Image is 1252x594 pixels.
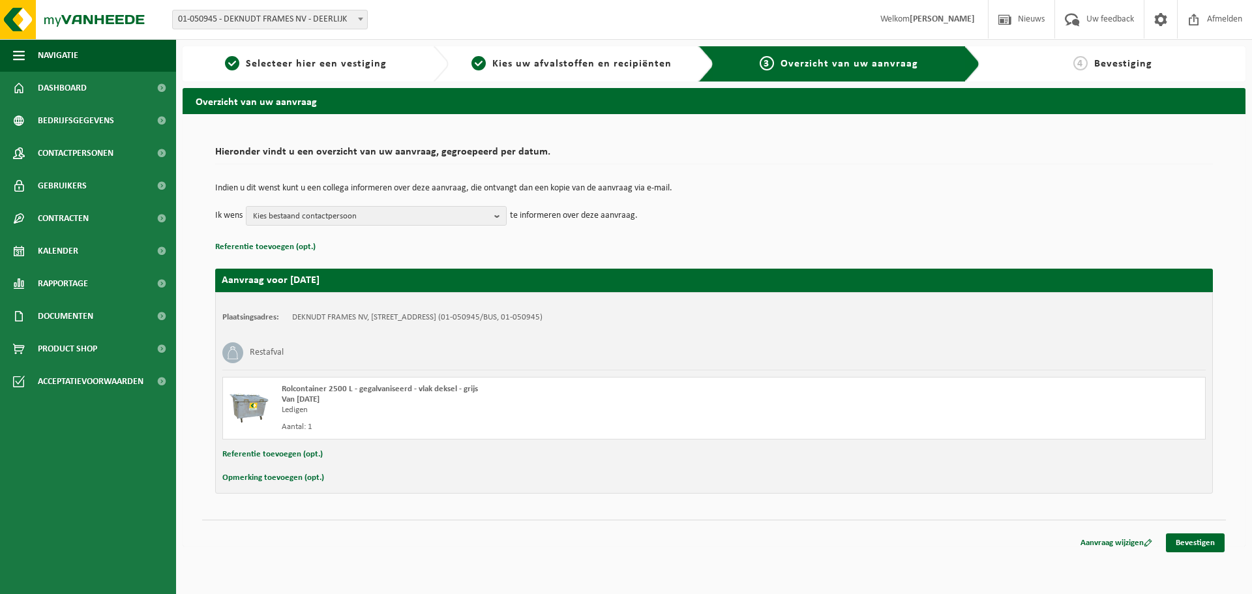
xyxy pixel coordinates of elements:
[38,202,89,235] span: Contracten
[38,137,113,170] span: Contactpersonen
[1073,56,1088,70] span: 4
[38,365,143,398] span: Acceptatievoorwaarden
[230,384,269,423] img: WB-2500-GAL-GY-01.png
[38,235,78,267] span: Kalender
[910,14,975,24] strong: [PERSON_NAME]
[189,56,423,72] a: 1Selecteer hier een vestiging
[781,59,918,69] span: Overzicht van uw aanvraag
[173,10,367,29] span: 01-050945 - DEKNUDT FRAMES NV - DEERLIJK
[183,88,1245,113] h2: Overzicht van uw aanvraag
[38,267,88,300] span: Rapportage
[282,385,478,393] span: Rolcontainer 2500 L - gegalvaniseerd - vlak deksel - grijs
[510,206,638,226] p: te informeren over deze aanvraag.
[222,275,320,286] strong: Aanvraag voor [DATE]
[215,206,243,226] p: Ik wens
[222,469,324,486] button: Opmerking toevoegen (opt.)
[760,56,774,70] span: 3
[1166,533,1225,552] a: Bevestigen
[471,56,486,70] span: 2
[1071,533,1162,552] a: Aanvraag wijzigen
[246,206,507,226] button: Kies bestaand contactpersoon
[172,10,368,29] span: 01-050945 - DEKNUDT FRAMES NV - DEERLIJK
[492,59,672,69] span: Kies uw afvalstoffen en recipiënten
[38,300,93,333] span: Documenten
[222,313,279,321] strong: Plaatsingsadres:
[215,147,1213,164] h2: Hieronder vindt u een overzicht van uw aanvraag, gegroepeerd per datum.
[222,446,323,463] button: Referentie toevoegen (opt.)
[455,56,689,72] a: 2Kies uw afvalstoffen en recipiënten
[253,207,489,226] span: Kies bestaand contactpersoon
[215,184,1213,193] p: Indien u dit wenst kunt u een collega informeren over deze aanvraag, die ontvangt dan een kopie v...
[38,72,87,104] span: Dashboard
[225,56,239,70] span: 1
[38,39,78,72] span: Navigatie
[250,342,284,363] h3: Restafval
[282,395,320,404] strong: Van [DATE]
[215,239,316,256] button: Referentie toevoegen (opt.)
[282,422,766,432] div: Aantal: 1
[246,59,387,69] span: Selecteer hier een vestiging
[292,312,543,323] td: DEKNUDT FRAMES NV, [STREET_ADDRESS] (01-050945/BUS, 01-050945)
[282,405,766,415] div: Ledigen
[38,333,97,365] span: Product Shop
[1094,59,1152,69] span: Bevestiging
[38,104,114,137] span: Bedrijfsgegevens
[38,170,87,202] span: Gebruikers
